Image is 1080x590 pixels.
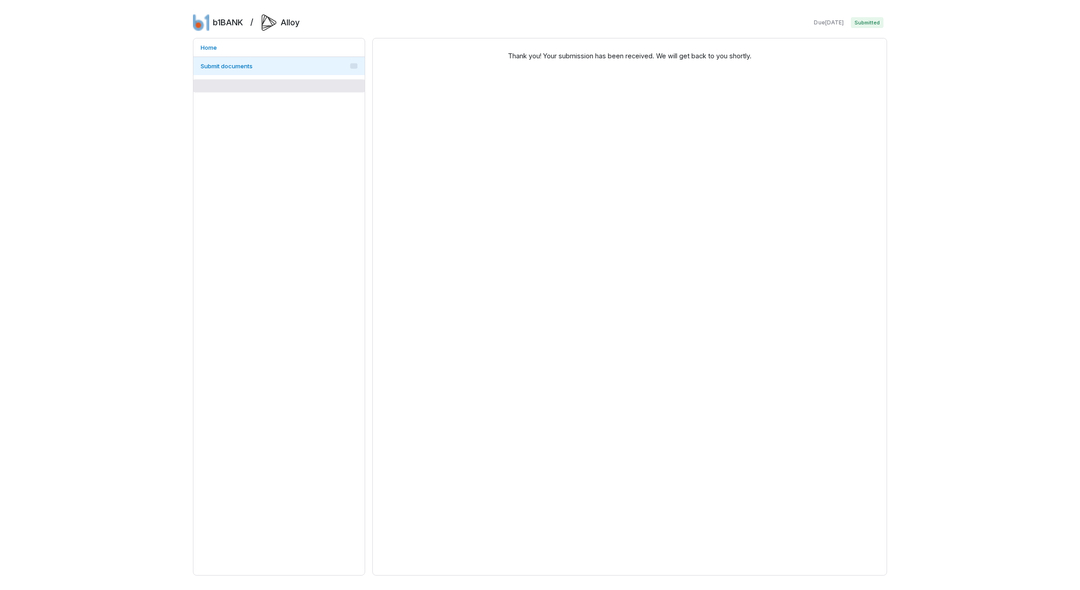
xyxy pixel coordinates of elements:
[281,17,300,28] h2: Alloy
[814,19,843,26] span: Due [DATE]
[250,14,254,28] h2: /
[193,57,365,75] a: Submit documents
[851,17,883,28] span: Submitted
[193,38,365,57] a: Home
[380,51,879,61] span: Thank you! Your submission has been received. We will get back to you shortly.
[201,62,253,70] span: Submit documents
[213,17,243,28] h2: b1BANK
